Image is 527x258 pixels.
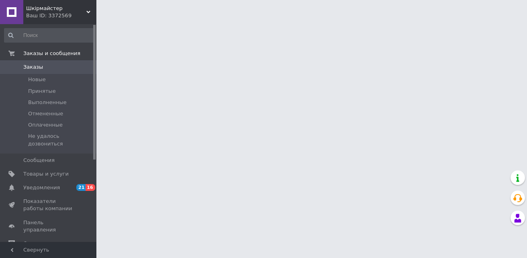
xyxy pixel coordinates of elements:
span: Новые [28,76,46,83]
span: 21 [76,184,86,191]
span: Уведомления [23,184,60,191]
div: Ваш ID: 3372569 [26,12,96,19]
span: Отзывы [23,240,45,247]
span: Товары и услуги [23,170,69,178]
span: Заказы и сообщения [23,50,80,57]
input: Поиск [4,28,95,43]
span: Выполненные [28,99,67,106]
span: Оплаченные [28,121,63,129]
span: Отмененные [28,110,63,117]
span: Заказы [23,63,43,71]
span: Панель управления [23,219,74,233]
span: Шкірмайстер [26,5,86,12]
span: Показатели работы компании [23,198,74,212]
span: Не удалось дозвониться [28,133,94,147]
span: Сообщения [23,157,55,164]
span: 16 [86,184,95,191]
span: Принятые [28,88,56,95]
